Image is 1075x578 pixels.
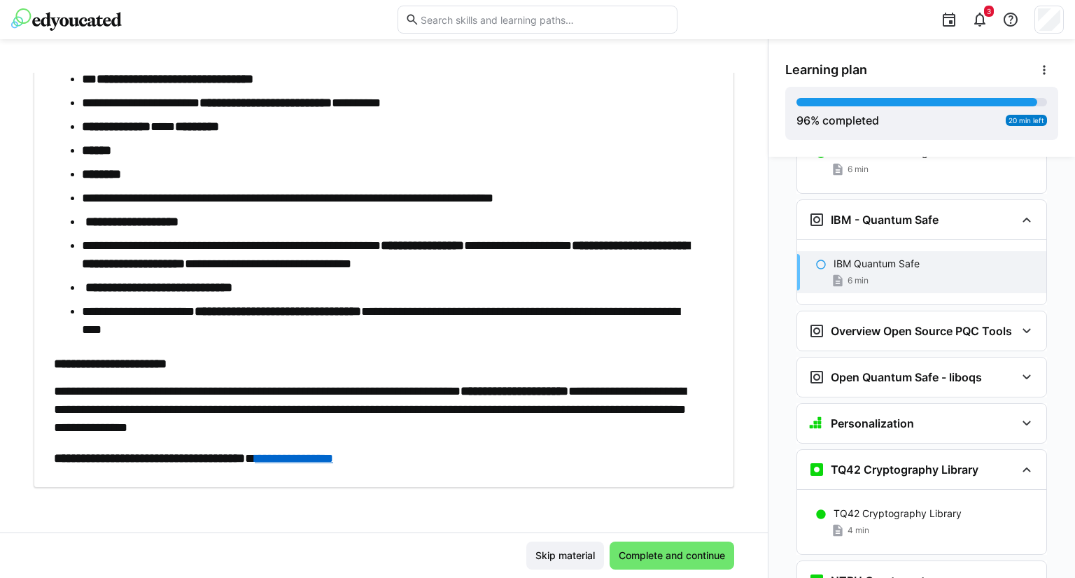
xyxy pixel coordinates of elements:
button: Complete and continue [610,542,734,570]
h3: TQ42 Cryptography Library [831,463,978,477]
span: 6 min [848,275,869,286]
p: IBM Quantum Safe [834,257,920,271]
h3: Overview Open Source PQC Tools [831,324,1012,338]
h3: Open Quantum Safe - liboqs [831,370,982,384]
span: Complete and continue [617,549,727,563]
span: Learning plan [785,62,867,78]
p: TQ42 Cryptography Library [834,507,962,521]
span: Skip material [533,549,597,563]
span: 6 min [848,164,869,175]
span: 20 min left [1009,116,1044,125]
h3: Personalization [831,416,914,430]
h3: IBM - Quantum Safe [831,213,939,227]
input: Search skills and learning paths… [419,13,670,26]
span: 4 min [848,525,869,536]
span: 96 [796,113,810,127]
div: % completed [796,112,879,129]
button: Skip material [526,542,604,570]
span: 3 [987,7,991,15]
